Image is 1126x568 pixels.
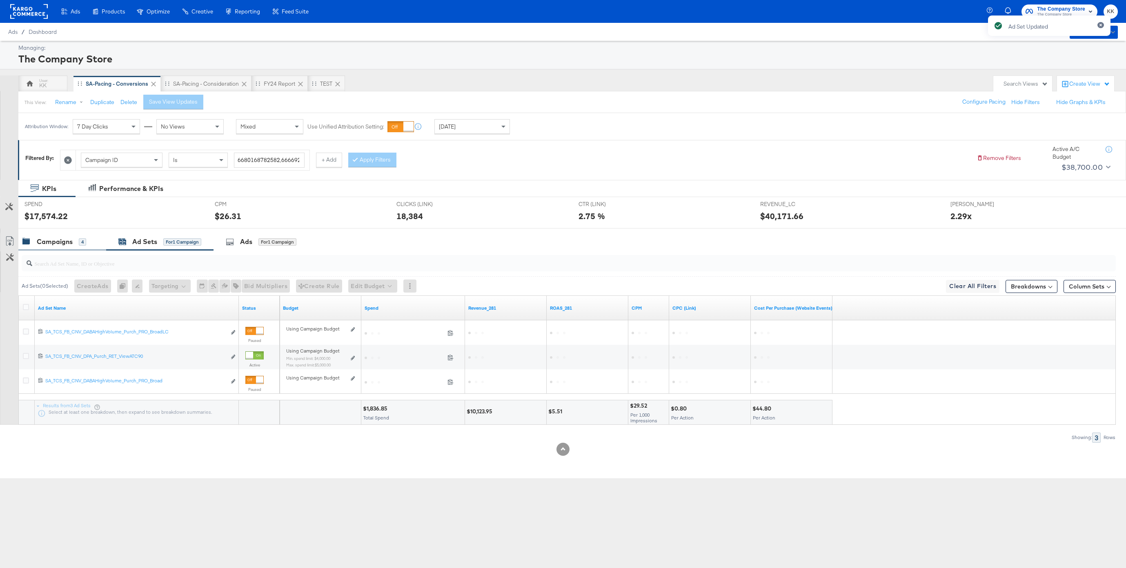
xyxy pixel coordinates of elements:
span: Optimize [147,8,170,15]
div: Managing: [18,44,1116,52]
a: The total amount spent to date. [365,305,462,311]
div: Campaigns [37,237,73,246]
label: Paused [245,387,264,392]
a: Shows the current state of your Ad Set. [242,305,276,311]
span: Reporting [235,8,260,15]
div: $44.80 [752,405,774,413]
span: SPEND [24,200,86,208]
span: Per 1,000 Impressions [630,412,657,424]
a: Your Ad Set name. [38,305,236,311]
div: SA_TCS_FB_CNV_DPA_Purch_RET_ViewATC90 [45,353,226,359]
div: $1,836.85 [363,405,390,413]
div: $17,574.22 [24,210,68,222]
span: CTR (LINK) [579,200,640,208]
span: The Company Store [1037,5,1085,13]
a: ROAS_281 [550,305,625,311]
div: Using Campaign Budget [286,375,349,381]
button: + Add [316,153,342,167]
div: for 1 Campaign [258,238,296,246]
div: SA_TCS_FB_CNV_DABAHighVolume_Purch_PRO_Broad [45,377,226,384]
sub: Max. spend limit : $5,000.00 [286,362,331,367]
span: Per Action [753,415,775,421]
div: Drag to reorder tab [165,81,169,86]
div: 2.75 % [579,210,605,222]
div: Using Campaign Budget [286,326,349,332]
button: Delete [120,98,137,106]
a: SA_TCS_FB_CNV_DPA_Purch_RET_ViewATC90 [45,353,226,362]
div: Drag to reorder tab [78,81,82,86]
div: 2.29x [950,210,972,222]
sub: Min. spend limit: $4,000.00 [286,356,330,361]
span: CLICKS (LINK) [396,200,458,208]
span: Creative [191,8,213,15]
span: REVENUE_LC [760,200,821,208]
a: The average cost you've paid to have 1,000 impressions of your ad. [632,305,666,311]
div: $5.51 [548,408,565,415]
button: Rename [49,95,92,110]
a: SA_TCS_FB_CNV_DABAHighVolume_Purch_PRO_Broad [45,377,226,386]
div: $26.31 [215,210,241,222]
div: Ad Set Updated [1008,23,1048,31]
div: Ad Sets [132,237,157,246]
div: KK [39,82,47,89]
span: Feed Suite [282,8,309,15]
span: Using Campaign Budget [286,348,340,354]
label: Active [245,362,264,368]
button: Duplicate [90,98,114,106]
div: SA-Pacing - Conversions [86,80,148,88]
button: Remove Filters [977,154,1021,162]
div: FY24 Report [264,80,295,88]
span: [PERSON_NAME] [950,200,1012,208]
span: [DATE] [439,123,456,130]
a: The average cost for each link click you've received from your ad. [672,305,748,311]
div: 4 [79,238,86,246]
div: Filtered By: [25,154,54,162]
div: Performance & KPIs [99,184,163,193]
span: Ads [8,29,18,35]
div: $10,123.95 [467,408,495,415]
span: Total Spend [363,415,389,421]
span: No Views [161,123,185,130]
span: Campaign ID [85,156,118,164]
span: Mixed [240,123,256,130]
div: $0.80 [671,405,689,413]
div: Ad Sets ( 0 Selected) [22,282,68,290]
span: Per Action [671,415,694,421]
span: Clear All Filters [949,281,996,291]
button: Configure Pacing [957,95,1011,109]
div: $29.52 [630,402,650,410]
div: Ads [240,237,252,246]
a: SA_TCS_FB_CNV_DABAHighVolume_Purch_PRO_BroadLC [45,328,226,337]
div: SA-Pacing - Consideration [173,80,239,88]
input: Enter a search term [234,153,305,168]
div: 18,384 [396,210,423,222]
label: Use Unified Attribution Setting: [307,123,384,131]
button: KK [1104,4,1118,19]
button: Clear All Filters [946,280,999,293]
input: Search Ad Set Name, ID or Objective [32,252,1013,268]
a: The average cost for each purchase tracked by your Custom Audience pixel on your website after pe... [754,305,832,311]
label: Paused [245,338,264,343]
div: Drag to reorder tab [256,81,260,86]
div: TEST [320,80,332,88]
a: Dashboard [29,29,57,35]
div: 0 [117,280,132,293]
span: CPM [215,200,276,208]
a: Revenue_281 [468,305,543,311]
span: Ads [71,8,80,15]
div: $40,171.66 [760,210,803,222]
div: This View: [24,99,46,106]
span: 7 Day Clicks [77,123,108,130]
div: The Company Store [18,52,1116,66]
span: Products [102,8,125,15]
span: / [18,29,29,35]
a: Shows the current budget of Ad Set. [283,305,358,311]
div: KPIs [42,184,56,193]
span: KK [1107,7,1115,16]
span: Is [173,156,178,164]
div: for 1 Campaign [163,238,201,246]
button: The Company StoreThe Company Store [1021,4,1097,19]
div: Attribution Window: [24,124,69,129]
div: SA_TCS_FB_CNV_DABAHighVolume_Purch_PRO_BroadLC [45,328,226,335]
